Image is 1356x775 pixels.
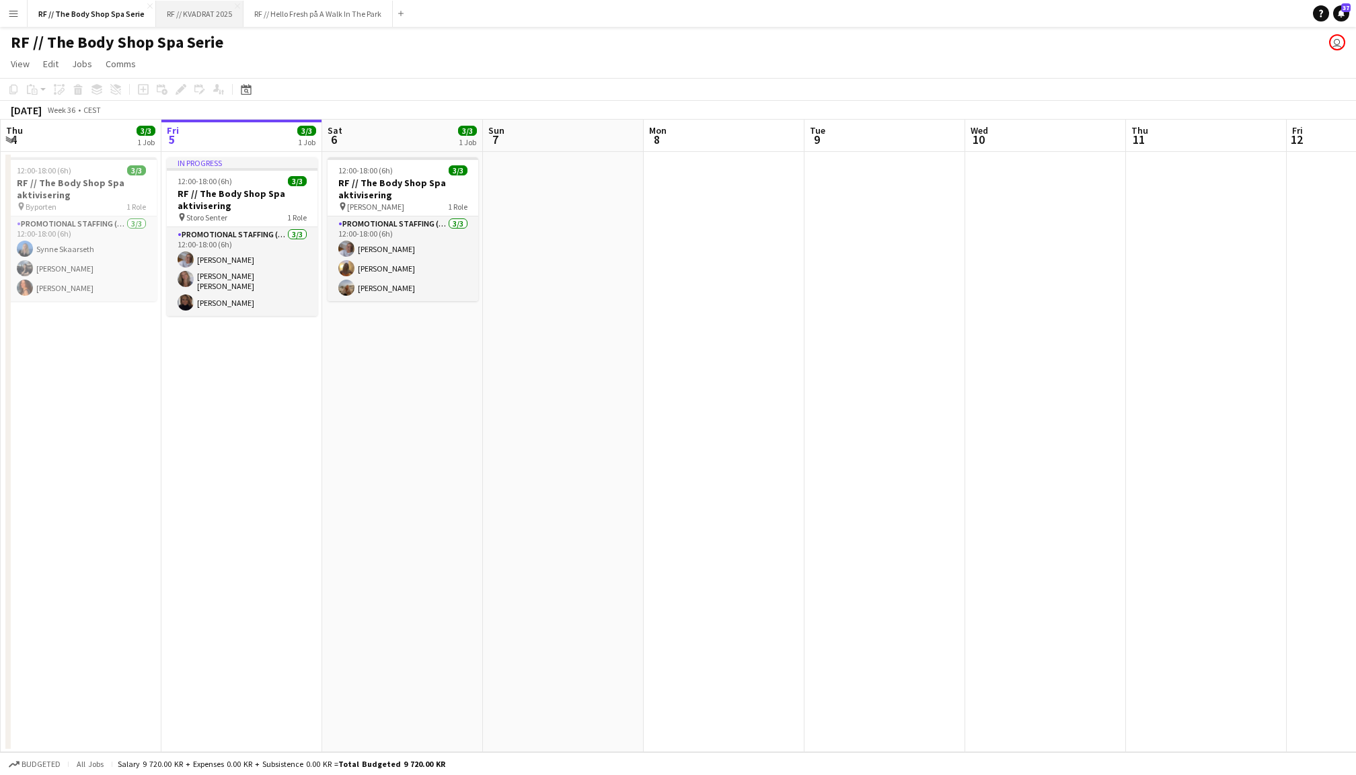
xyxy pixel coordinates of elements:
app-job-card: In progress12:00-18:00 (6h)3/3RF // The Body Shop Spa aktivisering Storo Senter1 RolePromotional ... [167,157,317,316]
a: View [5,55,35,73]
span: Total Budgeted 9 720.00 KR [338,759,445,769]
span: 8 [647,132,667,147]
span: Tue [810,124,825,136]
button: RF // Hello Fresh på A Walk In The Park [243,1,393,27]
h3: RF // The Body Shop Spa aktivisering [328,177,478,201]
span: 3/3 [458,126,477,136]
span: Week 36 [44,105,78,115]
span: 3/3 [288,176,307,186]
span: Fri [167,124,179,136]
h3: RF // The Body Shop Spa aktivisering [167,188,317,212]
span: 12 [1290,132,1303,147]
span: 6 [326,132,342,147]
span: 11 [1129,132,1148,147]
span: View [11,58,30,70]
span: Jobs [72,58,92,70]
span: Fri [1292,124,1303,136]
app-job-card: 12:00-18:00 (6h)3/3RF // The Body Shop Spa aktivisering [PERSON_NAME]1 RolePromotional Staffing (... [328,157,478,301]
span: Budgeted [22,760,61,769]
span: 9 [808,132,825,147]
a: Jobs [67,55,98,73]
button: Budgeted [7,757,63,772]
span: Sun [488,124,504,136]
span: Mon [649,124,667,136]
button: RF // The Body Shop Spa Serie [28,1,156,27]
span: 7 [486,132,504,147]
span: Storo Senter [186,212,227,222]
div: Salary 9 720.00 KR + Expenses 0.00 KR + Subsistence 0.00 KR = [118,759,445,769]
span: 5 [165,132,179,147]
div: 1 Job [137,137,155,147]
span: 3/3 [137,126,155,136]
div: In progress [167,157,317,168]
span: Edit [43,58,59,70]
span: Comms [106,58,136,70]
div: 1 Job [459,137,476,147]
a: Edit [38,55,64,73]
a: 37 [1333,5,1349,22]
button: RF // KVADRAT 2025 [156,1,243,27]
span: 1 Role [287,212,307,222]
div: [DATE] [11,104,42,117]
span: 4 [4,132,23,147]
span: Wed [971,124,988,136]
div: 1 Job [298,137,315,147]
span: 3/3 [127,165,146,175]
span: 3/3 [297,126,316,136]
span: 37 [1341,3,1351,12]
h3: RF // The Body Shop Spa aktivisering [6,177,157,201]
app-user-avatar: Marit Holvik [1329,34,1345,50]
div: CEST [83,105,101,115]
span: Thu [1131,124,1148,136]
app-card-role: Promotional Staffing (Promotional Staff)3/312:00-18:00 (6h)[PERSON_NAME][PERSON_NAME][PERSON_NAME] [328,216,478,301]
span: [PERSON_NAME] [347,202,404,212]
span: 3/3 [449,165,467,175]
a: Comms [100,55,141,73]
span: 10 [969,132,988,147]
span: 12:00-18:00 (6h) [338,165,393,175]
span: 1 Role [126,202,146,212]
span: 12:00-18:00 (6h) [17,165,71,175]
app-card-role: Promotional Staffing (Promotional Staff)3/312:00-18:00 (6h)[PERSON_NAME][PERSON_NAME] [PERSON_NAM... [167,227,317,316]
app-job-card: 12:00-18:00 (6h)3/3RF // The Body Shop Spa aktivisering Byporten1 RolePromotional Staffing (Promo... [6,157,157,301]
span: 12:00-18:00 (6h) [178,176,232,186]
span: 1 Role [448,202,467,212]
span: Sat [328,124,342,136]
app-card-role: Promotional Staffing (Promotional Staff)3/312:00-18:00 (6h)Synne Skaarseth[PERSON_NAME][PERSON_NAME] [6,216,157,301]
span: Thu [6,124,23,136]
span: All jobs [74,759,106,769]
h1: RF // The Body Shop Spa Serie [11,32,223,52]
span: Byporten [26,202,57,212]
